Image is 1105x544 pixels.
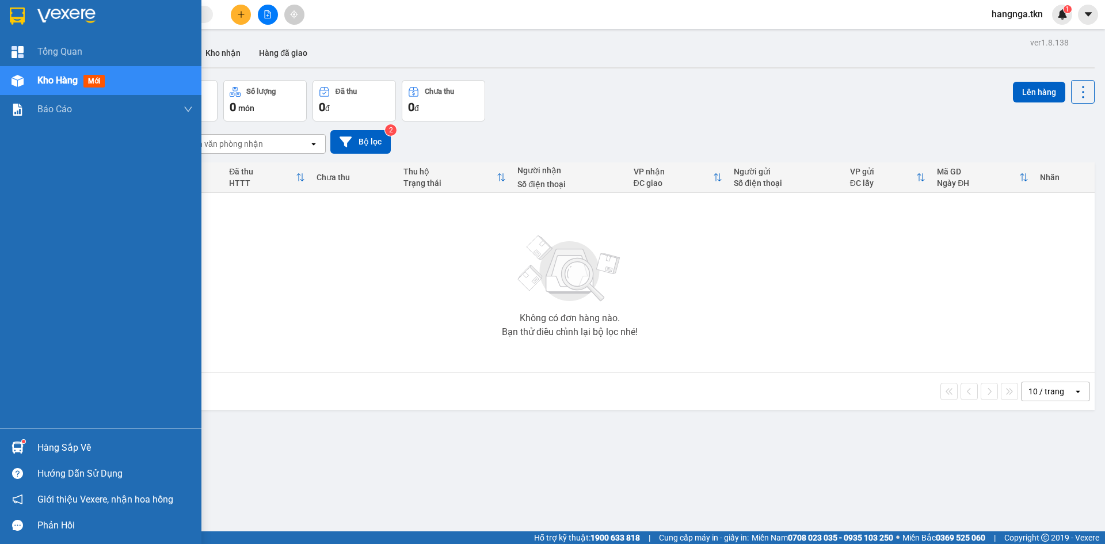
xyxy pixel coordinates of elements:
[850,167,916,176] div: VP gửi
[313,80,396,121] button: Đã thu0đ
[502,328,638,337] div: Bạn thử điều chỉnh lại bộ lọc nhé!
[590,533,640,542] strong: 1900 633 818
[1065,5,1069,13] span: 1
[284,5,304,25] button: aim
[850,178,916,188] div: ĐC lấy
[309,139,318,149] svg: open
[230,100,236,114] span: 0
[534,531,640,544] span: Hỗ trợ kỹ thuật:
[628,162,729,193] th: Toggle SortBy
[37,517,193,534] div: Phản hồi
[12,442,24,454] img: warehouse-icon
[402,80,485,121] button: Chưa thu0đ
[1064,5,1072,13] sup: 1
[734,178,838,188] div: Số điện thoại
[12,468,23,479] span: question-circle
[22,440,25,443] sup: 1
[229,167,296,176] div: Đã thu
[83,75,105,88] span: mới
[223,162,311,193] th: Toggle SortBy
[403,167,497,176] div: Thu hộ
[317,173,392,182] div: Chưa thu
[634,167,714,176] div: VP nhận
[319,100,325,114] span: 0
[520,314,620,323] div: Không có đơn hàng nào.
[1013,82,1065,102] button: Lên hàng
[649,531,650,544] span: |
[12,494,23,505] span: notification
[336,88,357,96] div: Đã thu
[634,178,714,188] div: ĐC giao
[330,130,391,154] button: Bộ lọc
[184,105,193,114] span: down
[246,88,276,96] div: Số lượng
[788,533,893,542] strong: 0708 023 035 - 0935 103 250
[937,178,1019,188] div: Ngày ĐH
[238,104,254,113] span: món
[1073,387,1083,396] svg: open
[264,10,272,18] span: file-add
[1057,9,1068,20] img: icon-new-feature
[937,167,1019,176] div: Mã GD
[1040,173,1089,182] div: Nhãn
[414,104,419,113] span: đ
[512,229,627,309] img: svg+xml;base64,PHN2ZyBjbGFzcz0ibGlzdC1wbHVnX19zdmciIHhtbG5zPSJodHRwOi8vd3d3LnczLm9yZy8yMDAwL3N2Zy...
[398,162,512,193] th: Toggle SortBy
[231,5,251,25] button: plus
[250,39,317,67] button: Hàng đã giao
[37,439,193,456] div: Hàng sắp về
[517,166,622,175] div: Người nhận
[12,75,24,87] img: warehouse-icon
[1028,386,1064,397] div: 10 / trang
[425,88,454,96] div: Chưa thu
[734,167,838,176] div: Người gửi
[403,178,497,188] div: Trạng thái
[982,7,1052,21] span: hangnga.tkn
[37,75,78,86] span: Kho hàng
[994,531,996,544] span: |
[290,10,298,18] span: aim
[37,465,193,482] div: Hướng dẫn sử dụng
[37,492,173,507] span: Giới thiệu Vexere, nhận hoa hồng
[196,39,250,67] button: Kho nhận
[752,531,893,544] span: Miền Nam
[237,10,245,18] span: plus
[325,104,330,113] span: đ
[258,5,278,25] button: file-add
[12,104,24,116] img: solution-icon
[37,44,82,59] span: Tổng Quan
[659,531,749,544] span: Cung cấp máy in - giấy in:
[12,46,24,58] img: dashboard-icon
[184,138,263,150] div: Chọn văn phòng nhận
[931,162,1034,193] th: Toggle SortBy
[385,124,397,136] sup: 2
[229,178,296,188] div: HTTT
[37,102,72,116] span: Báo cáo
[1078,5,1098,25] button: caret-down
[936,533,985,542] strong: 0369 525 060
[1030,36,1069,49] div: ver 1.8.138
[902,531,985,544] span: Miền Bắc
[517,180,622,189] div: Số điện thoại
[12,520,23,531] span: message
[844,162,931,193] th: Toggle SortBy
[1083,9,1093,20] span: caret-down
[408,100,414,114] span: 0
[10,7,25,25] img: logo-vxr
[223,80,307,121] button: Số lượng0món
[1041,534,1049,542] span: copyright
[896,535,900,540] span: ⚪️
